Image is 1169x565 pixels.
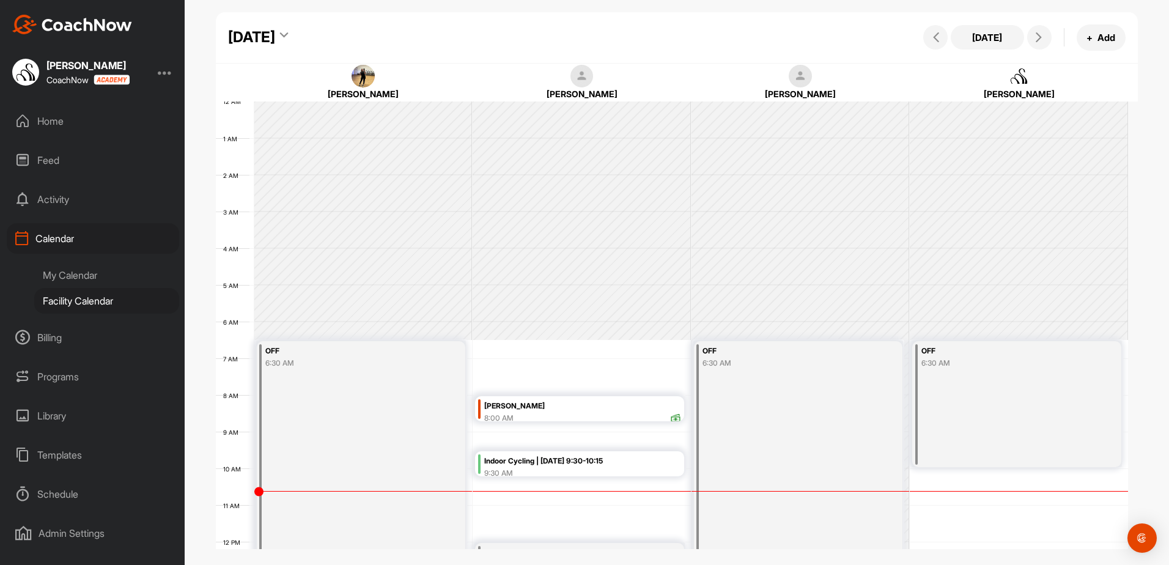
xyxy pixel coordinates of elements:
[216,98,253,105] div: 12 AM
[1077,24,1126,51] button: +Add
[484,399,682,413] div: [PERSON_NAME]
[216,355,250,363] div: 7 AM
[7,184,179,215] div: Activity
[216,429,251,436] div: 9 AM
[265,358,428,369] div: 6:30 AM
[7,518,179,548] div: Admin Settings
[7,322,179,353] div: Billing
[216,209,251,216] div: 3 AM
[7,479,179,509] div: Schedule
[484,546,647,560] div: OFF
[12,15,132,34] img: CoachNow
[34,288,179,314] div: Facility Calendar
[216,392,251,399] div: 8 AM
[484,413,514,424] div: 8:00 AM
[1008,65,1031,88] img: square_c8b22097c993bcfd2b698d1eae06ee05.jpg
[216,319,251,326] div: 6 AM
[216,172,251,179] div: 2 AM
[352,65,375,88] img: square_834e356a6e95bb9d89003a1e726676f3.jpg
[484,454,682,468] div: Indoor Cycling | [DATE] 9:30-10:15
[216,465,253,473] div: 10 AM
[216,539,253,546] div: 12 PM
[46,61,130,70] div: [PERSON_NAME]
[273,87,454,100] div: [PERSON_NAME]
[703,358,865,369] div: 6:30 AM
[94,75,130,85] img: CoachNow acadmey
[12,59,39,86] img: square_c8b22097c993bcfd2b698d1eae06ee05.jpg
[1127,523,1157,553] div: Open Intercom Messenger
[921,358,1084,369] div: 6:30 AM
[570,65,594,88] img: square_default-ef6cabf814de5a2bf16c804365e32c732080f9872bdf737d349900a9daf73cf9.png
[228,26,275,48] div: [DATE]
[1086,31,1093,44] span: +
[7,440,179,470] div: Templates
[7,223,179,254] div: Calendar
[928,87,1110,100] div: [PERSON_NAME]
[7,106,179,136] div: Home
[789,65,812,88] img: square_default-ef6cabf814de5a2bf16c804365e32c732080f9872bdf737d349900a9daf73cf9.png
[216,282,251,289] div: 5 AM
[703,344,865,358] div: OFF
[484,468,682,479] div: 9:30 AM
[34,262,179,288] div: My Calendar
[216,245,251,253] div: 4 AM
[710,87,891,100] div: [PERSON_NAME]
[265,344,428,358] div: OFF
[921,344,1084,358] div: OFF
[7,401,179,431] div: Library
[216,135,249,142] div: 1 AM
[951,25,1024,50] button: [DATE]
[491,87,673,100] div: [PERSON_NAME]
[7,361,179,392] div: Programs
[216,502,252,509] div: 11 AM
[46,75,130,85] div: CoachNow
[7,145,179,175] div: Feed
